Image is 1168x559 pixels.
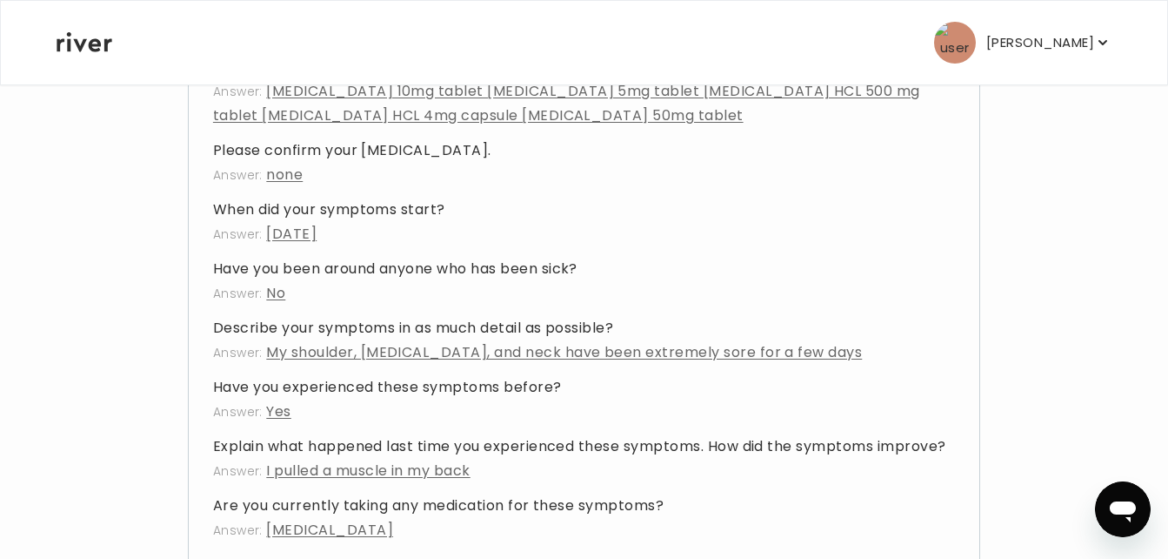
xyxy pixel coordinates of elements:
[213,462,263,480] span: Answer:
[934,22,1111,64] button: user avatar[PERSON_NAME]
[986,30,1094,55] p: [PERSON_NAME]
[266,342,862,362] span: My shoulder, [MEDICAL_DATA], and neck have been extremely sore for a few days
[266,461,470,481] span: I pulled a muscle in my back
[213,226,263,243] span: Answer:
[266,224,317,244] span: [DATE]
[213,344,263,361] span: Answer:
[213,138,955,163] h4: Please confirm your [MEDICAL_DATA].
[213,285,263,302] span: Answer:
[213,257,955,281] h4: Have you been around anyone who has been sick?
[266,520,393,540] span: [MEDICAL_DATA]
[213,434,955,459] h4: Explain what happened last time you experienced these symptoms. How did the symptoms improve?
[266,283,285,303] span: No
[213,83,263,100] span: Answer:
[213,494,955,518] h4: Are you currently taking any medication for these symptoms?
[934,22,976,64] img: user avatar
[213,403,263,421] span: Answer:
[213,316,955,340] h4: Describe your symptoms in as much detail as possible?
[266,165,303,185] span: none
[1095,482,1151,537] iframe: Button to launch messaging window
[213,375,955,400] h4: Have you experienced these symptoms before?
[266,401,290,421] span: Yes
[213,522,263,539] span: Answer:
[213,198,955,222] h4: When did your symptoms start?
[213,166,263,184] span: Answer:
